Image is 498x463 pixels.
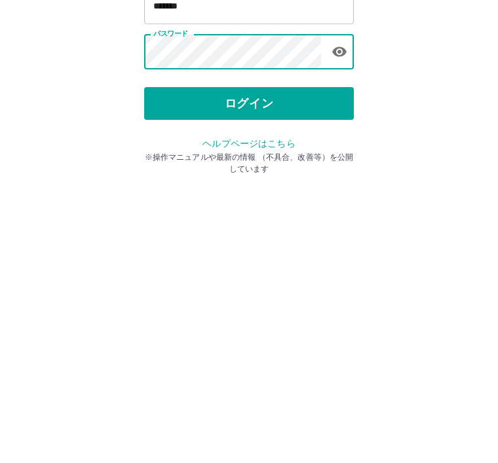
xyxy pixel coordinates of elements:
h2: ログイン [206,83,292,107]
p: ※操作マニュアルや最新の情報 （不具合、改善等）を公開しています [144,291,354,314]
a: ヘルプページはこちら [202,278,295,288]
button: ログイン [144,227,354,259]
label: パスワード [153,168,188,178]
label: 社員番号 [153,122,181,132]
